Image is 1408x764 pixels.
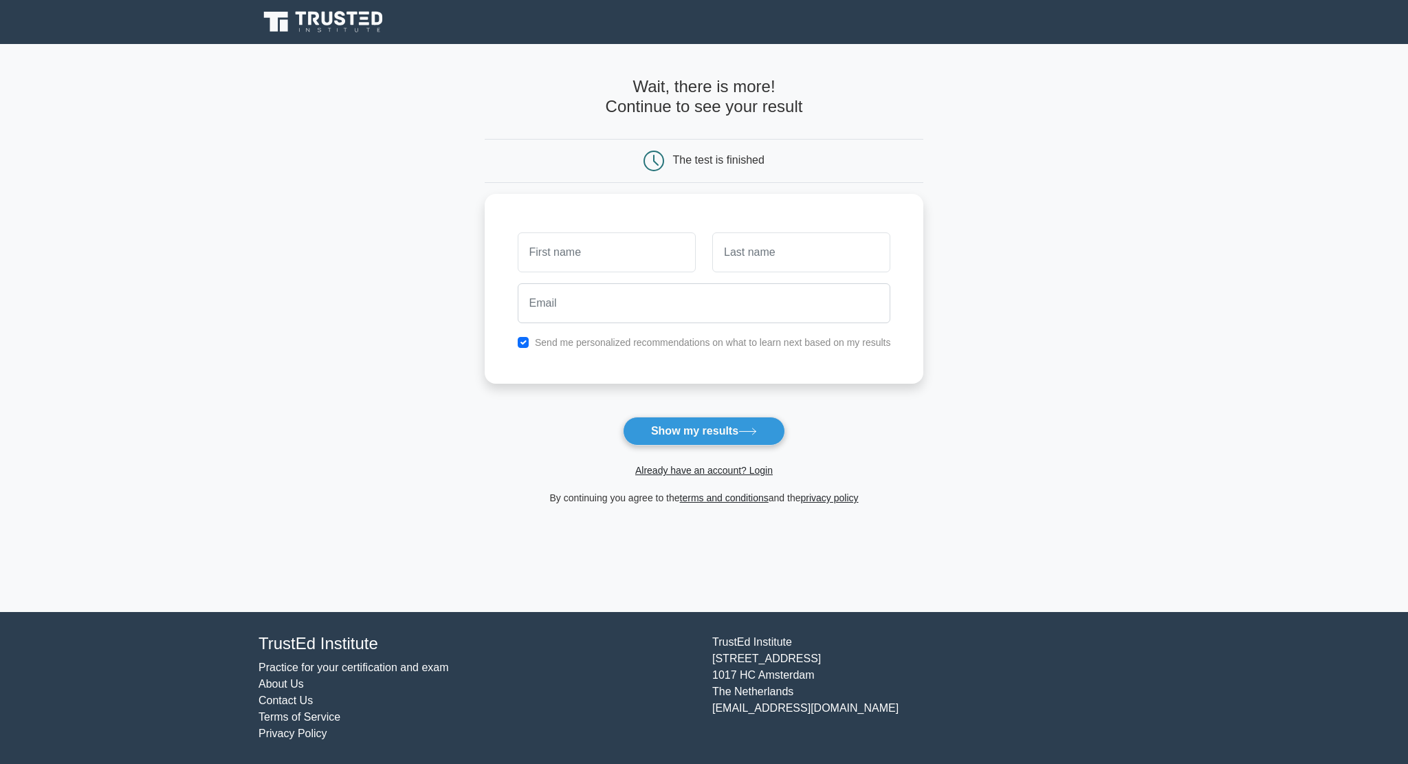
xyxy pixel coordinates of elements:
[635,465,773,476] a: Already have an account? Login
[680,492,769,503] a: terms and conditions
[476,490,932,506] div: By continuing you agree to the and the
[704,634,1158,742] div: TrustEd Institute [STREET_ADDRESS] 1017 HC Amsterdam The Netherlands [EMAIL_ADDRESS][DOMAIN_NAME]
[712,232,890,272] input: Last name
[623,417,785,446] button: Show my results
[258,634,696,654] h4: TrustEd Institute
[258,678,304,690] a: About Us
[801,492,859,503] a: privacy policy
[673,154,764,166] div: The test is finished
[258,695,313,706] a: Contact Us
[485,77,924,117] h4: Wait, there is more! Continue to see your result
[518,283,891,323] input: Email
[258,711,340,723] a: Terms of Service
[258,662,449,673] a: Practice for your certification and exam
[258,728,327,739] a: Privacy Policy
[518,232,696,272] input: First name
[535,337,891,348] label: Send me personalized recommendations on what to learn next based on my results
